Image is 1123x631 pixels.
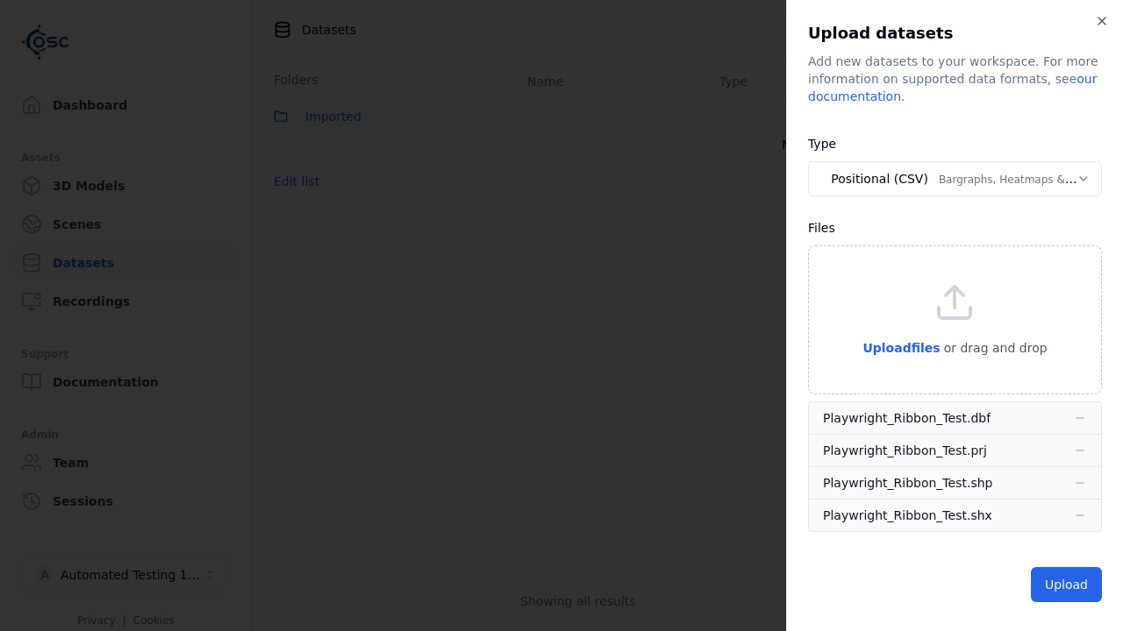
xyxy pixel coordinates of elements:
[808,221,835,235] label: Files
[1031,567,1102,602] button: Upload
[941,337,1048,358] p: or drag and drop
[808,21,1102,46] h2: Upload datasets
[808,53,1102,105] div: Add new datasets to your workspace. For more information on supported data formats, see .
[862,341,940,355] span: Upload files
[823,507,992,524] div: Playwright_Ribbon_Test.shx
[808,137,836,151] label: Type
[823,442,987,459] div: Playwright_Ribbon_Test.prj
[823,474,992,492] div: Playwright_Ribbon_Test.shp
[823,409,991,427] div: Playwright_Ribbon_Test.dbf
